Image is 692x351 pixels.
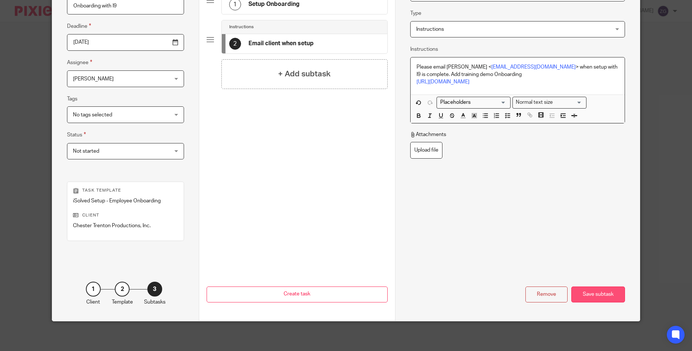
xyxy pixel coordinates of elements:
[67,22,91,30] label: Deadline
[73,149,99,154] span: Not started
[417,63,619,79] p: Please email [PERSON_NAME] < > when setup with I9 is complete. Add training demo Onboarding
[147,282,162,297] div: 3
[410,46,438,53] label: Instructions
[416,27,444,32] span: Instructions
[410,131,446,138] p: Attachments
[417,79,469,85] a: [URL][DOMAIN_NAME]
[73,222,178,229] p: Chester Trenton Productions, Inc.
[491,64,576,70] a: [EMAIL_ADDRESS][DOMAIN_NAME]
[514,99,555,106] span: Normal text size
[73,188,178,193] p: Task template
[278,68,331,80] h4: + Add subtask
[410,142,442,159] label: Upload file
[86,282,101,297] div: 1
[512,97,586,108] div: Text styles
[410,10,421,17] label: Type
[73,112,112,117] span: No tags selected
[67,58,92,67] label: Assignee
[67,130,86,139] label: Status
[67,34,184,51] input: Use the arrow keys to pick a date
[112,298,133,306] p: Template
[229,38,241,50] div: 2
[248,40,314,47] h4: Email client when setup
[555,99,582,106] input: Search for option
[437,97,511,108] div: Placeholders
[67,95,77,103] label: Tags
[86,298,100,306] p: Client
[73,76,114,82] span: [PERSON_NAME]
[229,24,254,30] h4: Instructions
[115,282,130,297] div: 2
[525,287,568,302] div: Remove
[438,99,506,106] input: Search for option
[571,287,625,302] div: Save subtask
[207,287,388,302] button: Create task
[437,97,511,108] div: Search for option
[512,97,586,108] div: Search for option
[73,197,178,205] p: iSolved Setup - Employee Onboarding
[73,212,178,218] p: Client
[248,0,300,8] h4: Setup Onboarding
[144,298,166,306] p: Subtasks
